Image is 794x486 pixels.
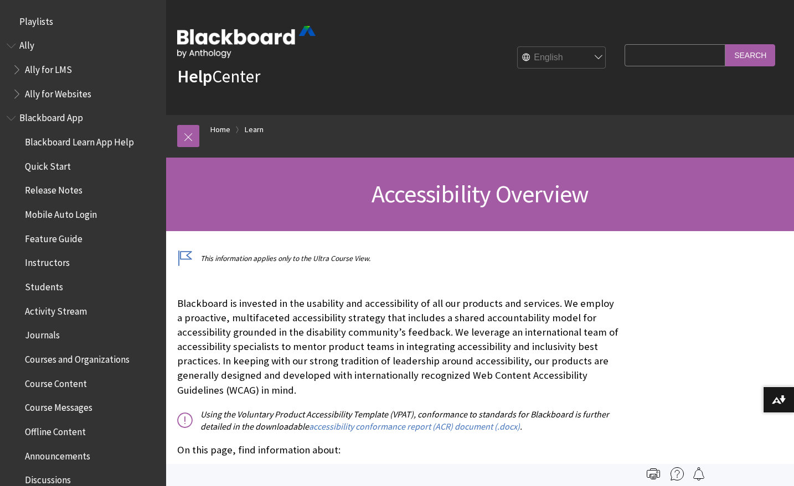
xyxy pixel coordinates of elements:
span: Blackboard Learn App Help [25,133,134,148]
img: Blackboard by Anthology [177,26,316,58]
span: Students [25,278,63,292]
span: Journals [25,326,60,341]
p: On this page, find information about: [177,443,619,457]
span: Announcements [25,447,90,462]
nav: Book outline for Anthology Ally Help [7,36,159,103]
span: Playlists [19,12,53,27]
span: Feature Guide [25,229,83,244]
span: Course Messages [25,399,92,414]
span: Instructors [25,254,70,269]
span: Ally for Websites [25,85,91,100]
span: Mobile Auto Login [25,205,97,220]
nav: Book outline for Playlists [7,12,159,31]
p: This information applies only to the Ultra Course View. [177,253,619,264]
a: Home [210,123,230,137]
span: Ally for LMS [25,60,72,75]
strong: Help [177,65,212,87]
a: HelpCenter [177,65,260,87]
a: accessibility conformance report (ACR) document (.docx) [309,421,520,432]
span: Course Content [25,374,87,389]
span: Activity Stream [25,302,87,317]
span: Blackboard App [19,109,83,124]
img: Follow this page [692,467,705,480]
a: Learn [245,123,264,137]
p: Blackboard is invested in the usability and accessibility of all our products and services. We em... [177,296,619,398]
span: Discussions [25,471,71,485]
img: Print [647,467,660,480]
select: Site Language Selector [518,47,606,69]
span: Offline Content [25,422,86,437]
p: Using the Voluntary Product Accessibility Template (VPAT), conformance to standards for Blackboar... [177,408,619,433]
input: Search [725,44,775,66]
span: Accessibility Overview [372,179,589,209]
span: Quick Start [25,157,71,172]
span: Ally [19,36,34,51]
span: Release Notes [25,181,83,196]
span: Courses and Organizations [25,350,130,365]
img: More help [671,467,684,480]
